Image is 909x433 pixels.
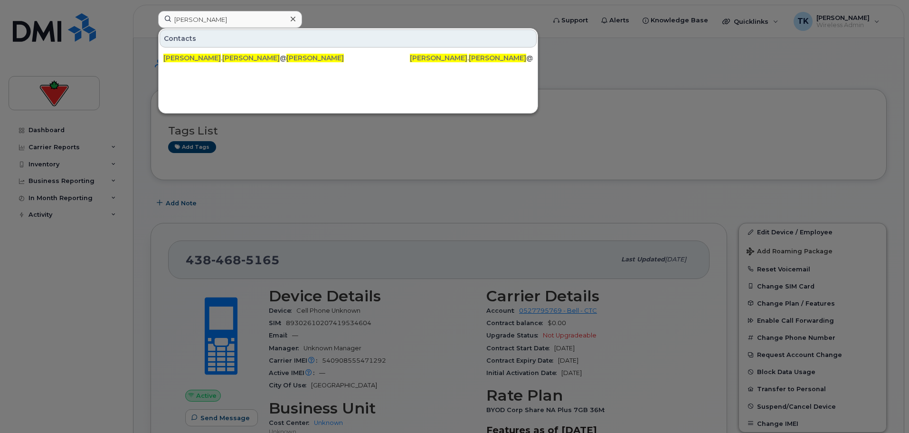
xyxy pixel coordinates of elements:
span: [PERSON_NAME] [163,54,221,62]
span: [PERSON_NAME] [222,54,280,62]
div: . @[DOMAIN_NAME] [163,53,286,63]
a: [PERSON_NAME].[PERSON_NAME]@[DOMAIN_NAME][PERSON_NAME][PERSON_NAME].[PERSON_NAME]@[DOMAIN_NAME] [160,49,537,67]
span: [PERSON_NAME] [286,54,344,62]
div: . @[DOMAIN_NAME] [410,53,533,63]
div: Contacts [160,29,537,48]
span: [PERSON_NAME] [469,54,526,62]
span: [PERSON_NAME] [410,54,467,62]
